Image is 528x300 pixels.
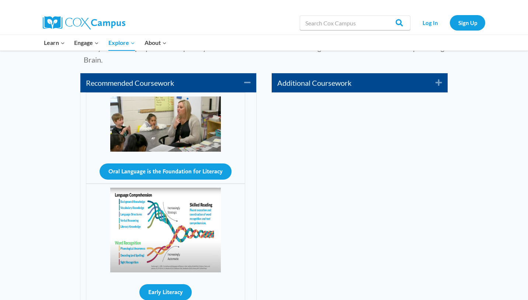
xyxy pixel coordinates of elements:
[140,35,171,50] button: Child menu of About
[104,35,140,50] button: Child menu of Explore
[414,15,485,30] nav: Secondary Navigation
[70,35,104,50] button: Child menu of Engage
[450,15,485,30] a: Sign Up
[86,77,233,89] a: Recommended Coursework
[414,15,446,30] a: Log In
[39,35,70,50] button: Child menu of Learn
[110,188,221,272] img: Read Alouds for Meaningful Vocabulary and Listening Comprehension image
[277,77,424,89] a: Additional Coursework
[100,166,232,175] a: Oral Language is the Foundation for Literacy
[39,35,171,50] nav: Primary Navigation
[43,16,125,29] img: Cox Campus
[100,163,232,180] button: Oral Language is the Foundation for Literacy
[110,96,221,152] img: Oral Language is the Foundation for Literacy image
[300,15,410,30] input: Search Cox Campus
[139,287,192,296] a: Early Literacy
